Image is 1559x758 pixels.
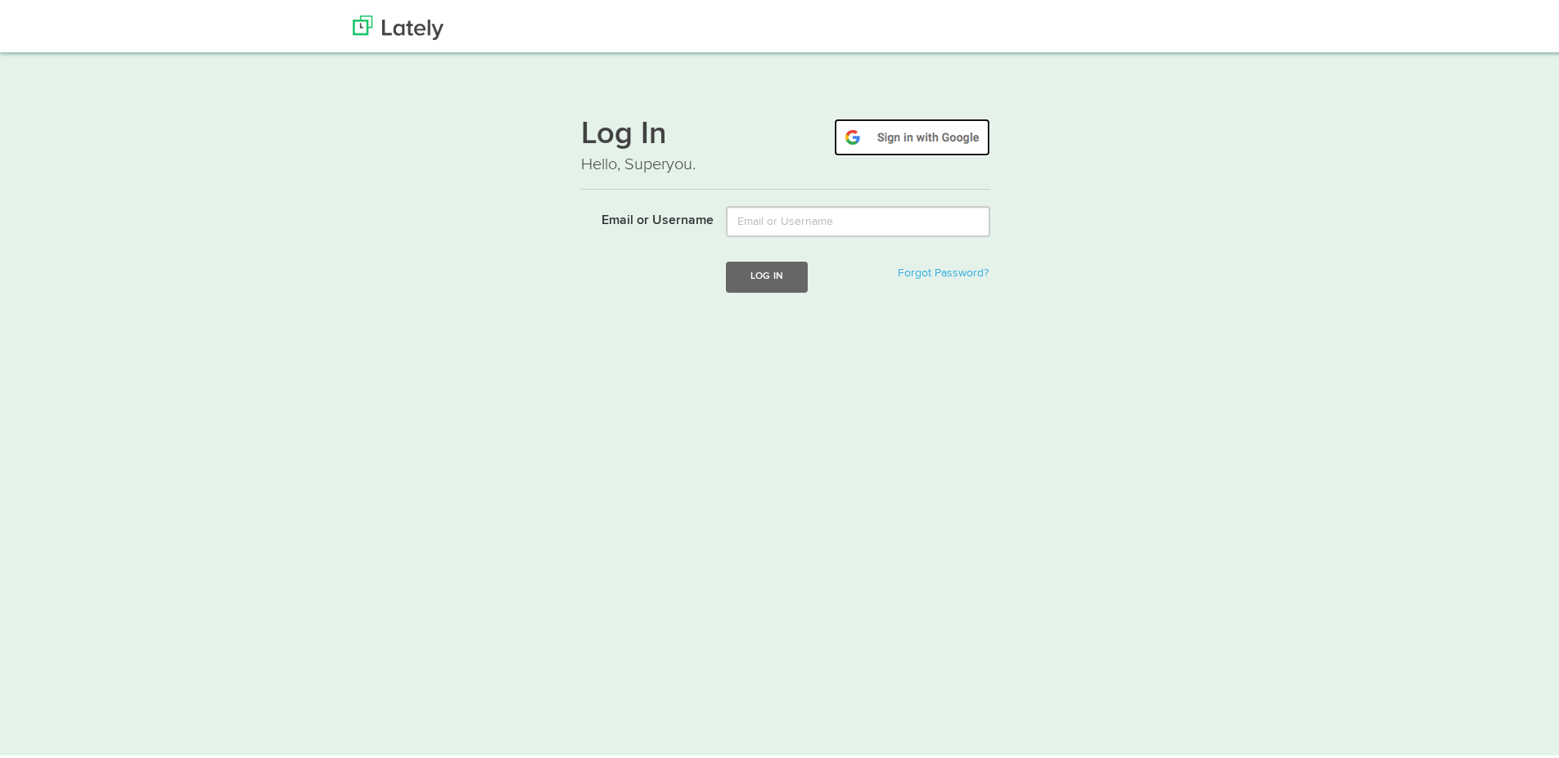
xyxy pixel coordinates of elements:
label: Email or Username [569,203,714,227]
img: google-signin.png [834,115,990,153]
h1: Log In [581,115,990,150]
img: Lately [353,12,444,37]
p: Hello, Superyou. [581,150,990,173]
button: Log In [726,258,808,289]
input: Email or Username [726,203,990,234]
a: Forgot Password? [898,264,989,276]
